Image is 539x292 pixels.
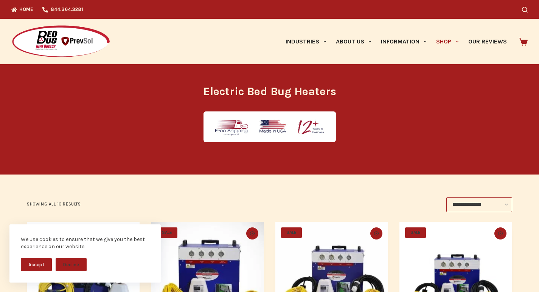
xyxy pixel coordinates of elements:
a: Shop [432,19,463,64]
button: Search [522,7,528,12]
button: Accept [21,258,52,271]
a: Our Reviews [463,19,511,64]
a: About Us [331,19,376,64]
button: Decline [56,258,87,271]
button: Quick view toggle [494,227,506,239]
img: Prevsol/Bed Bug Heat Doctor [11,25,110,59]
select: Shop order [446,197,512,212]
button: Quick view toggle [246,227,258,239]
span: SALE [281,227,302,238]
a: Information [376,19,432,64]
p: Showing all 10 results [27,201,81,208]
div: We use cookies to ensure that we give you the best experience on our website. [21,236,149,250]
h1: Electric Bed Bug Heaters [128,83,412,100]
span: SALE [405,227,426,238]
button: Quick view toggle [370,227,382,239]
a: Industries [281,19,331,64]
nav: Primary [281,19,511,64]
